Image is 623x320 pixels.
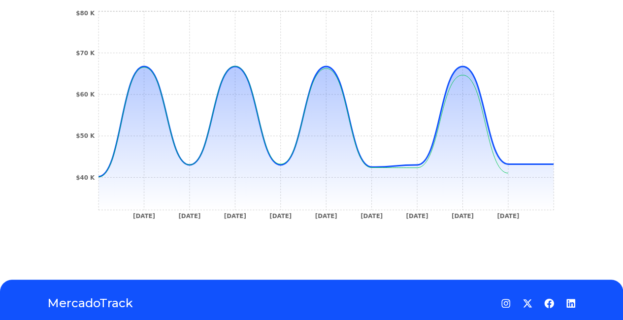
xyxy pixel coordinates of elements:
[452,212,474,219] tspan: [DATE]
[315,212,337,219] tspan: [DATE]
[269,212,292,219] tspan: [DATE]
[76,9,95,16] tspan: $80 K
[566,298,576,308] a: LinkedIn
[501,298,511,308] a: Instagram
[497,212,519,219] tspan: [DATE]
[76,174,95,181] tspan: $40 K
[47,295,133,311] a: MercadoTrack
[361,212,383,219] tspan: [DATE]
[76,132,95,139] tspan: $50 K
[76,50,95,57] tspan: $70 K
[224,212,246,219] tspan: [DATE]
[544,298,554,308] a: Facebook
[133,212,155,219] tspan: [DATE]
[406,212,428,219] tspan: [DATE]
[76,91,95,98] tspan: $60 K
[523,298,532,308] a: Twitter
[178,212,200,219] tspan: [DATE]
